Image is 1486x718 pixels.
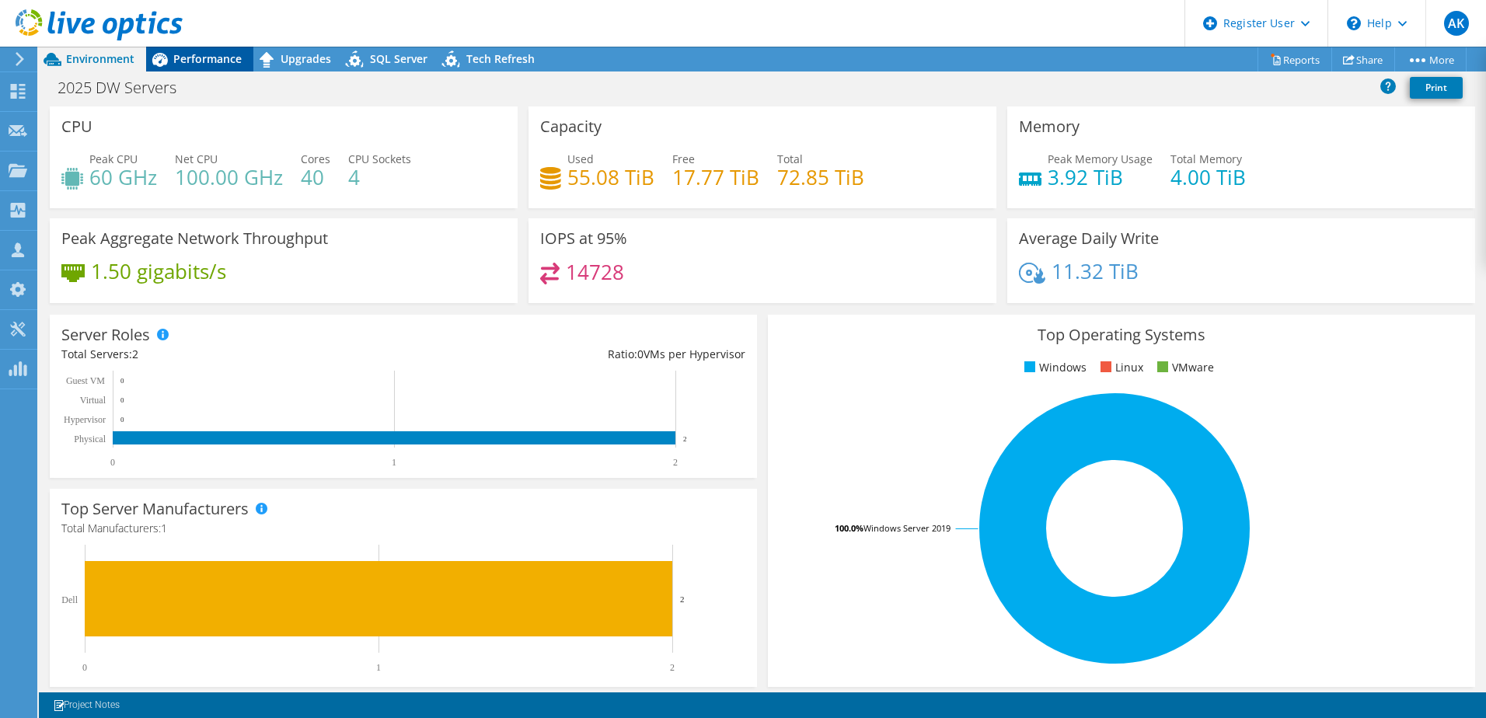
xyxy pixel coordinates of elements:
[348,169,411,186] h4: 4
[637,347,644,361] span: 0
[89,152,138,166] span: Peak CPU
[466,51,535,66] span: Tech Refresh
[61,500,249,518] h3: Top Server Manufacturers
[1331,47,1395,71] a: Share
[120,396,124,404] text: 0
[66,51,134,66] span: Environment
[110,457,115,468] text: 0
[1410,77,1463,99] a: Print
[301,152,330,166] span: Cores
[1097,359,1143,376] li: Linux
[61,230,328,247] h3: Peak Aggregate Network Throughput
[175,169,283,186] h4: 100.00 GHz
[835,522,863,534] tspan: 100.0%
[80,395,106,406] text: Virtual
[348,152,411,166] span: CPU Sockets
[777,152,803,166] span: Total
[161,521,167,535] span: 1
[1170,169,1246,186] h4: 4.00 TiB
[82,662,87,673] text: 0
[567,169,654,186] h4: 55.08 TiB
[1258,47,1332,71] a: Reports
[281,51,331,66] span: Upgrades
[61,346,403,363] div: Total Servers:
[1444,11,1469,36] span: AK
[74,434,106,444] text: Physical
[1048,152,1153,166] span: Peak Memory Usage
[683,435,687,443] text: 2
[1170,152,1242,166] span: Total Memory
[91,263,226,280] h4: 1.50 gigabits/s
[780,326,1463,343] h3: Top Operating Systems
[672,152,695,166] span: Free
[61,594,78,605] text: Dell
[301,169,330,186] h4: 40
[64,414,106,425] text: Hypervisor
[132,347,138,361] span: 2
[42,695,131,715] a: Project Notes
[370,51,427,66] span: SQL Server
[120,416,124,423] text: 0
[566,263,624,281] h4: 14728
[1347,16,1361,30] svg: \n
[567,152,594,166] span: Used
[1052,263,1139,280] h4: 11.32 TiB
[89,169,157,186] h4: 60 GHz
[680,594,685,604] text: 2
[61,326,150,343] h3: Server Roles
[120,377,124,385] text: 0
[1153,359,1214,376] li: VMware
[66,375,105,386] text: Guest VM
[173,51,242,66] span: Performance
[540,230,627,247] h3: IOPS at 95%
[175,152,218,166] span: Net CPU
[1019,230,1159,247] h3: Average Daily Write
[863,522,951,534] tspan: Windows Server 2019
[376,662,381,673] text: 1
[777,169,864,186] h4: 72.85 TiB
[403,346,745,363] div: Ratio: VMs per Hypervisor
[670,662,675,673] text: 2
[540,118,602,135] h3: Capacity
[392,457,396,468] text: 1
[1019,118,1080,135] h3: Memory
[1020,359,1087,376] li: Windows
[1048,169,1153,186] h4: 3.92 TiB
[1394,47,1467,71] a: More
[673,457,678,468] text: 2
[51,79,201,96] h1: 2025 DW Servers
[672,169,759,186] h4: 17.77 TiB
[61,520,745,537] h4: Total Manufacturers:
[61,118,92,135] h3: CPU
